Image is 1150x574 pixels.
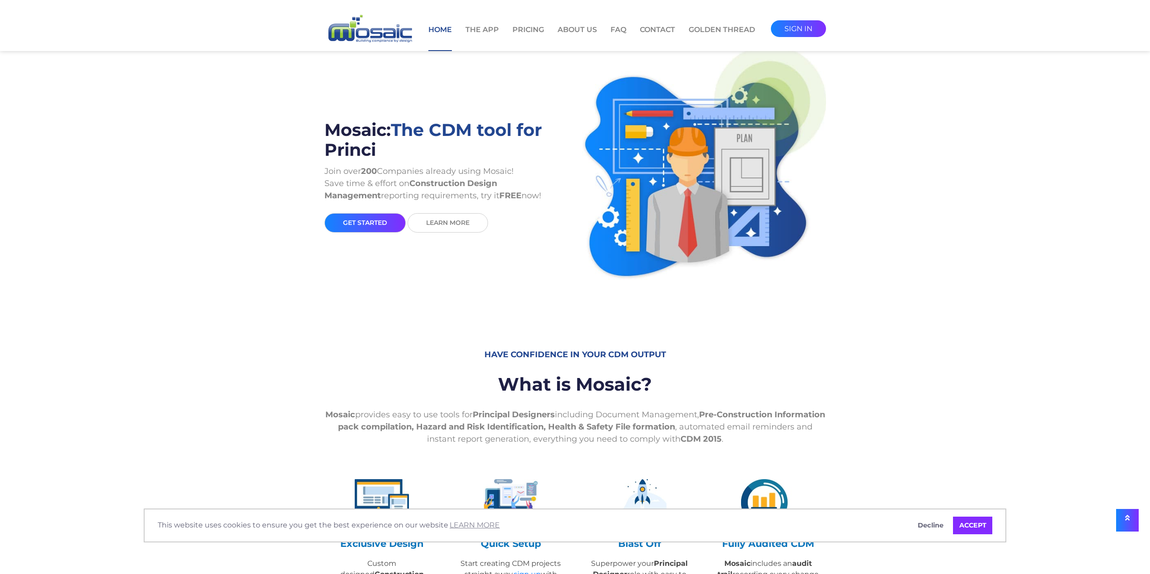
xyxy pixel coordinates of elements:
[428,24,452,51] a: Home
[610,24,626,50] a: FAQ
[689,24,755,50] a: Golden Thread
[724,559,751,568] strong: Mosaic
[953,517,992,535] a: allow cookies
[741,479,795,533] img: iocn
[681,434,722,444] strong: CDM 2015
[324,343,826,367] h6: Have Confidence in your CDM output
[325,410,355,420] strong: Mosaic
[391,119,542,140] span: The CDM tool for
[329,533,435,554] h4: Exclusive Design
[512,24,544,50] a: Pricing
[458,533,564,554] h4: Quick Setup
[499,191,521,201] strong: FREE
[324,165,568,213] p: Join over Companies already using Mosaic! Save time & effort on reporting requirements, try it now!
[324,113,568,147] h1: Mosaic:
[324,178,497,201] strong: Construction Design Management
[324,14,415,45] img: logo
[558,24,597,50] a: About Us
[158,518,905,532] span: This website uses cookies to ensure you get the best experience on our website
[324,213,406,233] a: get started
[912,517,950,535] a: deny cookies
[408,213,488,233] a: Learn More
[587,533,693,554] h4: Blast Off
[640,24,675,50] a: Contact
[324,402,826,452] p: provides easy to use tools for including Document Management, , automated email reminders and ins...
[338,410,825,432] strong: Pre-Construction Information pack compilation, Hazard and Risk Identification, Health & Safety Fi...
[483,479,538,521] img: iocn
[465,24,499,50] a: The App
[771,20,826,37] a: sign in
[473,410,555,420] strong: Principal Designers
[355,479,409,521] img: iocn
[324,139,376,160] span: Princi
[361,166,377,176] strong: 200
[144,509,1006,543] div: cookieconsent
[612,479,667,520] img: iocn
[448,518,501,532] a: learn more about cookies
[715,533,821,554] h4: Fully Audited CDM
[324,367,826,402] h2: What is Mosaic?
[1112,533,1143,567] iframe: Chat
